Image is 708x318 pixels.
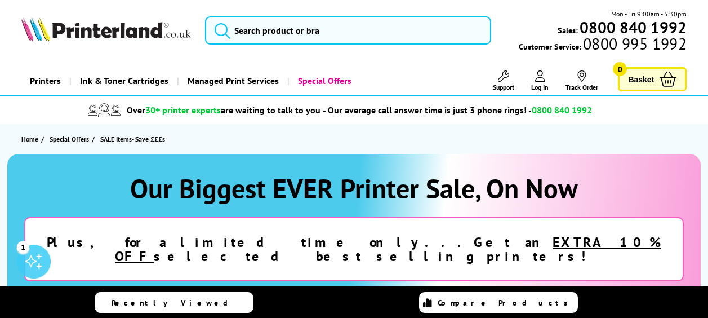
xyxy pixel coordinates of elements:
[145,104,221,116] span: 30+ printer experts
[50,133,92,145] a: Special Offers
[531,83,549,91] span: Log In
[493,70,514,91] a: Support
[69,67,177,95] a: Ink & Toner Cartridges
[323,104,592,116] span: - Our average call answer time is just 3 phone rings! -
[611,8,687,19] span: Mon - Fri 9:00am - 5:30pm
[80,67,168,95] span: Ink & Toner Cartridges
[21,67,69,95] a: Printers
[613,62,627,76] span: 0
[532,104,592,116] span: 0800 840 1992
[580,17,687,38] b: 0800 840 1992
[100,135,165,143] span: SALE Items- Save £££s
[127,104,320,116] span: Over are waiting to talk to you
[558,25,578,36] span: Sales:
[581,38,687,49] span: 0800 995 1992
[618,67,687,91] a: Basket 0
[628,72,654,87] span: Basket
[50,133,89,145] span: Special Offers
[112,298,239,308] span: Recently Viewed
[21,133,41,145] a: Home
[519,38,687,52] span: Customer Service:
[205,16,491,45] input: Search product or bra
[493,83,514,91] span: Support
[565,70,598,91] a: Track Order
[21,17,191,43] a: Printerland Logo
[287,67,360,95] a: Special Offers
[438,298,574,308] span: Compare Products
[531,70,549,91] a: Log In
[47,233,661,265] strong: Plus, for a limited time only...Get an selected best selling printers!
[578,22,687,33] a: 0800 840 1992
[17,241,29,253] div: 1
[21,17,191,41] img: Printerland Logo
[177,67,287,95] a: Managed Print Services
[95,292,253,313] a: Recently Viewed
[419,292,578,313] a: Compare Products
[115,233,661,265] u: EXTRA 10% OFF
[19,171,690,206] h1: Our Biggest EVER Printer Sale, On Now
